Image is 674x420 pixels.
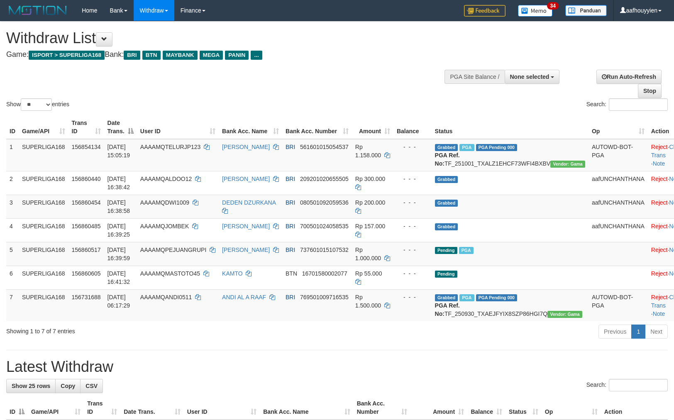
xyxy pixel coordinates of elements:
[547,2,558,10] span: 34
[6,289,19,321] td: 7
[565,5,607,16] img: panduan.png
[505,396,542,420] th: Status: activate to sort column ascending
[589,171,648,195] td: aafUNCHANTHANA
[137,115,219,139] th: User ID: activate to sort column ascending
[107,294,130,309] span: [DATE] 06:17:29
[200,51,223,60] span: MEGA
[432,115,589,139] th: Status
[6,195,19,218] td: 3
[393,115,432,139] th: Balance
[302,270,347,277] span: Copy 16701580002077 to clipboard
[140,199,189,206] span: AAAAMQDWI1009
[352,115,393,139] th: Amount: activate to sort column ascending
[435,271,457,278] span: Pending
[355,247,381,261] span: Rp 1.000.000
[225,51,249,60] span: PANIN
[355,176,385,182] span: Rp 300.000
[518,5,553,17] img: Button%20Memo.svg
[6,266,19,289] td: 6
[251,51,262,60] span: ...
[140,144,201,150] span: AAAAMQTELURJP123
[638,84,662,98] a: Stop
[598,325,632,339] a: Previous
[140,176,192,182] span: AAAAMQALDOO12
[464,5,505,17] img: Feedback.jpg
[222,223,270,230] a: [PERSON_NAME]
[510,73,549,80] span: None selected
[444,70,504,84] div: PGA Site Balance /
[72,247,101,253] span: 156860517
[72,270,101,277] span: 156860605
[435,223,458,230] span: Grabbed
[222,144,270,150] a: [PERSON_NAME]
[61,383,75,389] span: Copy
[505,70,560,84] button: None selected
[124,51,140,60] span: BRI
[397,269,428,278] div: - - -
[435,144,458,151] span: Grabbed
[645,325,668,339] a: Next
[6,51,441,59] h4: Game: Bank:
[476,144,518,151] span: PGA Pending
[6,324,275,335] div: Showing 1 to 7 of 7 entries
[397,143,428,151] div: - - -
[29,51,105,60] span: ISPORT > SUPERLIGA168
[6,359,668,375] h1: Latest Withdraw
[547,311,582,318] span: Vendor URL: https://trx31.1velocity.biz
[589,115,648,139] th: Op: activate to sort column ascending
[21,98,52,111] select: Showentries
[68,115,104,139] th: Trans ID: activate to sort column ascending
[6,30,441,46] h1: Withdraw List
[432,289,589,321] td: TF_250930_TXAEJFYIX8SZP86HGI7Q
[300,247,349,253] span: Copy 737601015107532 to clipboard
[163,51,198,60] span: MAYBANK
[410,396,467,420] th: Amount: activate to sort column ascending
[222,199,276,206] a: DEDEN DZURKANA
[300,294,349,300] span: Copy 769501009716535 to clipboard
[586,379,668,391] label: Search:
[184,396,260,420] th: User ID: activate to sort column ascending
[72,199,101,206] span: 156860454
[286,199,295,206] span: BRI
[596,70,662,84] a: Run Auto-Refresh
[609,98,668,111] input: Search:
[6,115,19,139] th: ID
[107,270,130,285] span: [DATE] 16:41:32
[653,160,665,167] a: Note
[6,379,56,393] a: Show 25 rows
[459,294,474,301] span: Marked by aafromsomean
[107,223,130,238] span: [DATE] 16:39:25
[651,247,668,253] a: Reject
[286,176,295,182] span: BRI
[286,247,295,253] span: BRI
[140,294,192,300] span: AAAAMQANDI0511
[140,247,206,253] span: AAAAMQPEJUANGRUPI
[286,270,297,277] span: BTN
[651,270,668,277] a: Reject
[354,396,411,420] th: Bank Acc. Number: activate to sort column ascending
[355,223,385,230] span: Rp 157.000
[300,144,349,150] span: Copy 561601015054537 to clipboard
[435,176,458,183] span: Grabbed
[467,396,505,420] th: Balance: activate to sort column ascending
[286,223,295,230] span: BRI
[435,200,458,207] span: Grabbed
[19,266,68,289] td: SUPERLIGA168
[476,294,518,301] span: PGA Pending
[300,223,349,230] span: Copy 700501024058535 to clipboard
[222,176,270,182] a: [PERSON_NAME]
[300,199,349,206] span: Copy 080501092059536 to clipboard
[651,294,668,300] a: Reject
[222,270,243,277] a: KAMTO
[19,289,68,321] td: SUPERLIGA168
[355,199,385,206] span: Rp 200.000
[286,294,295,300] span: BRI
[85,383,98,389] span: CSV
[589,218,648,242] td: aafUNCHANTHANA
[72,223,101,230] span: 156860485
[609,379,668,391] input: Search:
[6,396,28,420] th: ID: activate to sort column descending
[435,247,457,254] span: Pending
[19,242,68,266] td: SUPERLIGA168
[19,218,68,242] td: SUPERLIGA168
